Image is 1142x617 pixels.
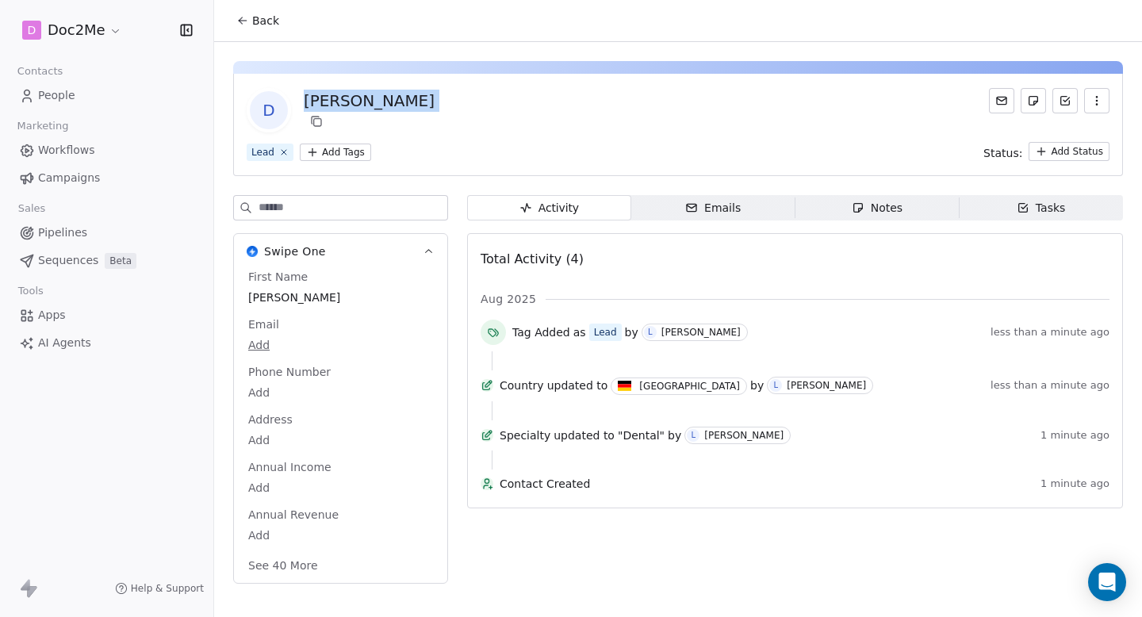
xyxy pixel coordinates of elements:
[248,289,433,305] span: [PERSON_NAME]
[251,145,274,159] div: Lead
[1017,200,1066,217] div: Tasks
[38,170,100,186] span: Campaigns
[852,200,902,217] div: Notes
[10,114,75,138] span: Marketing
[11,279,50,303] span: Tools
[668,427,681,443] span: by
[38,87,75,104] span: People
[10,59,70,83] span: Contacts
[991,379,1109,392] span: less than a minute ago
[787,380,866,391] div: [PERSON_NAME]
[13,302,201,328] a: Apps
[245,269,311,285] span: First Name
[38,307,66,324] span: Apps
[983,145,1022,161] span: Status:
[750,377,764,393] span: by
[248,337,433,353] span: Add
[252,13,279,29] span: Back
[661,327,741,338] div: [PERSON_NAME]
[245,364,334,380] span: Phone Number
[38,142,95,159] span: Workflows
[38,335,91,351] span: AI Agents
[48,20,105,40] span: Doc2Me
[625,324,638,340] span: by
[250,91,288,129] span: D
[704,430,784,441] div: [PERSON_NAME]
[19,17,125,44] button: DDoc2Me
[248,432,433,448] span: Add
[991,326,1109,339] span: less than a minute ago
[500,476,1034,492] span: Contact Created
[13,220,201,246] a: Pipelines
[685,200,741,217] div: Emails
[648,326,653,339] div: L
[234,269,447,583] div: Swipe OneSwipe One
[500,427,550,443] span: Specialty
[131,582,204,595] span: Help & Support
[618,427,665,443] span: "Dental"
[245,316,282,332] span: Email
[547,377,608,393] span: updated to
[248,480,433,496] span: Add
[573,324,586,340] span: as
[1088,563,1126,601] div: Open Intercom Messenger
[594,325,617,339] div: Lead
[234,234,447,269] button: Swipe OneSwipe One
[300,144,371,161] button: Add Tags
[512,324,570,340] span: Tag Added
[245,459,335,475] span: Annual Income
[245,507,342,523] span: Annual Revenue
[13,82,201,109] a: People
[11,197,52,220] span: Sales
[248,527,433,543] span: Add
[1040,429,1109,442] span: 1 minute ago
[691,429,696,442] div: L
[38,252,98,269] span: Sequences
[264,243,326,259] span: Swipe One
[481,291,536,307] span: Aug 2025
[38,224,87,241] span: Pipelines
[239,551,328,580] button: See 40 More
[773,379,778,392] div: L
[245,412,296,427] span: Address
[13,330,201,356] a: AI Agents
[13,165,201,191] a: Campaigns
[304,90,435,112] div: [PERSON_NAME]
[1029,142,1109,161] button: Add Status
[481,251,584,266] span: Total Activity (4)
[248,385,433,400] span: Add
[115,582,204,595] a: Help & Support
[13,247,201,274] a: SequencesBeta
[554,427,615,443] span: updated to
[105,253,136,269] span: Beta
[500,377,544,393] span: Country
[247,246,258,257] img: Swipe One
[13,137,201,163] a: Workflows
[1040,477,1109,490] span: 1 minute ago
[639,380,740,393] div: [GEOGRAPHIC_DATA]
[28,22,36,38] span: D
[227,6,289,35] button: Back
